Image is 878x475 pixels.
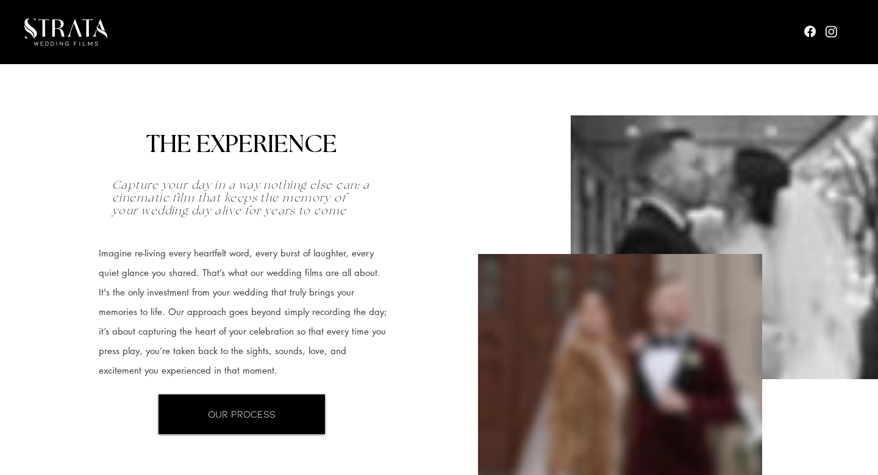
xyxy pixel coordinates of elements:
[112,180,370,217] span: Capture your day in a way nothing else can: a cinematic film that keeps the memory of your weddin...
[146,132,337,157] span: THE EXPERIENCE
[24,18,107,46] img: LUX STRATA TEST_edited.png
[208,407,276,421] span: OUR PROCESS
[99,247,387,376] span: Imagine re-living every heartfelt word, every burst of laughter, every quiet glance you shared. T...
[159,394,325,434] a: OUR PROCESS
[802,24,839,39] ul: Social Bar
